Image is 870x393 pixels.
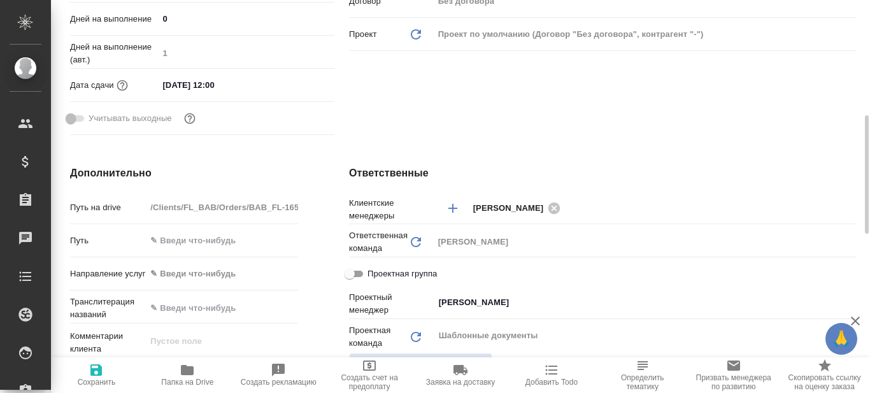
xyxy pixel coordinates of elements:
p: Проект [349,28,377,41]
button: Создать рекламацию [233,357,324,393]
p: Ответственная команда [349,229,408,255]
button: Создать счет на предоплату [324,357,415,393]
p: Путь [70,234,146,247]
p: Клиентские менеджеры [349,197,434,222]
button: Open [849,301,852,304]
span: Призвать менеджера по развитию [695,373,771,391]
h4: Дополнительно [70,166,298,181]
p: Дней на выполнение [70,13,158,25]
span: Заявка на доставку [426,378,495,387]
span: Определить тематику [604,373,680,391]
div: [PERSON_NAME] [434,231,856,253]
button: Призвать менеджера по развитию [688,357,779,393]
p: Дней на выполнение (авт.) [70,41,158,66]
div: [PERSON_NAME] [473,200,565,216]
span: Папка на Drive [161,378,213,387]
span: 🙏 [831,325,852,352]
input: ✎ Введи что-нибудь [158,76,269,94]
button: 🙏 [825,323,857,355]
span: Создать рекламацию [241,378,317,387]
div: ✎ Введи что-нибудь [150,268,283,280]
button: Сохранить [51,357,142,393]
p: Проектный менеджер [349,291,434,317]
p: Проектная команда [349,324,408,350]
span: Скопировать ссылку на оценку заказа [787,373,862,391]
span: Добавить Todo [525,378,578,387]
div: Проект по умолчанию (Договор "Без договора", контрагент "-") [434,24,856,45]
p: Путь на drive [70,201,146,214]
button: Выбери, если сб и вс нужно считать рабочими днями для выполнения заказа. [182,110,198,127]
p: Дата сдачи [70,79,114,92]
input: ✎ Введи что-нибудь [146,299,298,317]
button: Распределить на ПМ-команду [349,353,492,375]
p: Направление услуг [70,268,146,280]
button: Если добавить услуги и заполнить их объемом, то дата рассчитается автоматически [114,77,131,94]
button: Добавить Todo [506,357,597,393]
div: ✎ Введи что-нибудь [146,263,298,285]
p: Комментарии клиента [70,330,146,355]
input: ✎ Введи что-нибудь [158,10,334,28]
span: [PERSON_NAME] [473,202,552,215]
h4: Ответственные [349,166,856,181]
p: Транслитерация названий [70,296,146,321]
input: Пустое поле [146,198,298,217]
button: Open [849,207,852,210]
button: Скопировать ссылку на оценку заказа [779,357,870,393]
span: Учитывать выходные [89,112,172,125]
input: Пустое поле [158,44,334,62]
span: В заказе уже есть ответственный ПМ или ПМ группа [349,353,492,375]
input: ✎ Введи что-нибудь [146,231,298,250]
button: Добавить менеджера [438,193,468,224]
button: Заявка на доставку [415,357,506,393]
span: Сохранить [78,378,116,387]
span: Создать счет на предоплату [332,373,408,391]
span: Проектная группа [367,268,437,280]
button: Определить тематику [597,357,688,393]
button: Папка на Drive [142,357,233,393]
